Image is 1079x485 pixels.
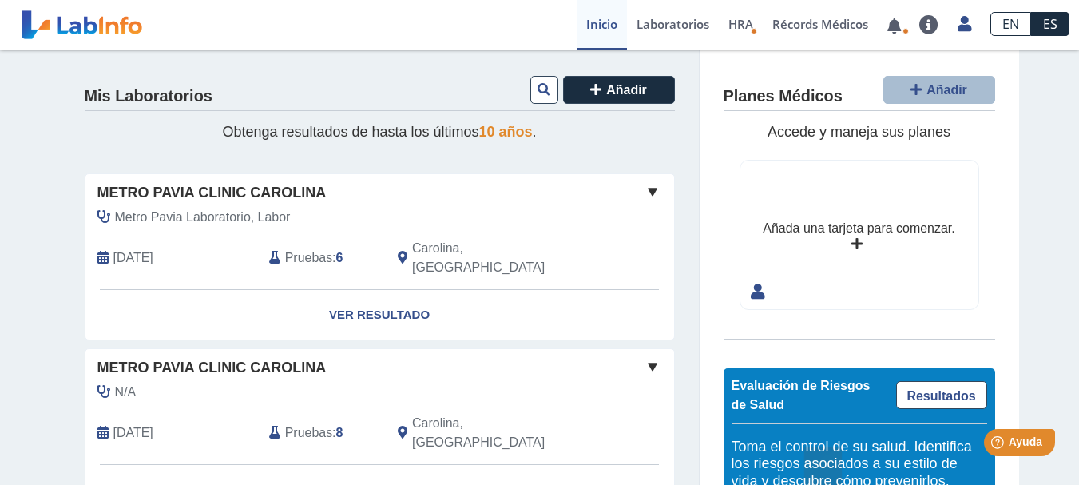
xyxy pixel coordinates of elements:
[285,248,332,268] span: Pruebas
[937,423,1061,467] iframe: Help widget launcher
[990,12,1031,36] a: EN
[85,87,212,106] h4: Mis Laboratorios
[724,87,843,106] h4: Planes Médicos
[732,379,871,411] span: Evaluación de Riesgos de Salud
[763,219,954,238] div: Añada una tarjeta para comenzar.
[479,124,533,140] span: 10 años
[115,383,137,402] span: N/A
[285,423,332,443] span: Pruebas
[563,76,675,104] button: Añadir
[115,208,291,227] span: Metro Pavia Laboratorio, Labor
[113,248,153,268] span: 2025-09-29
[728,16,753,32] span: HRA
[113,423,153,443] span: 2025-05-07
[1031,12,1069,36] a: ES
[883,76,995,104] button: Añadir
[412,239,589,277] span: Carolina, PR
[926,83,967,97] span: Añadir
[85,290,674,340] a: Ver Resultado
[336,426,343,439] b: 8
[97,182,327,204] span: Metro Pavia Clinic Carolina
[336,251,343,264] b: 6
[257,239,386,277] div: :
[222,124,536,140] span: Obtenga resultados de hasta los últimos .
[412,414,589,452] span: Carolina, PR
[97,357,327,379] span: Metro Pavia Clinic Carolina
[606,83,647,97] span: Añadir
[257,414,386,452] div: :
[768,124,950,140] span: Accede y maneja sus planes
[896,381,987,409] a: Resultados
